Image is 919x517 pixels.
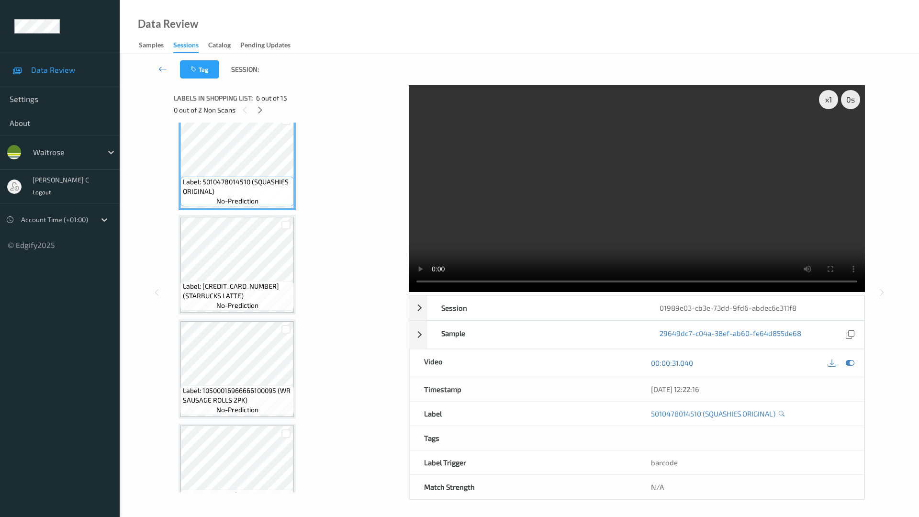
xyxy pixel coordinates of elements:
[651,384,850,394] div: [DATE] 12:22:16
[139,40,164,52] div: Samples
[208,39,240,52] a: Catalog
[231,65,259,74] span: Session:
[637,475,864,499] div: N/A
[173,40,199,53] div: Sessions
[427,296,646,320] div: Session
[183,490,291,509] span: Label: 50655861 (KINNERTON CHOC LOLLY)
[216,405,258,415] span: no-prediction
[841,90,860,109] div: 0 s
[410,402,637,426] div: Label
[645,296,864,320] div: 01989e03-cb3e-73dd-9fd6-abdec6e311f8
[208,40,231,52] div: Catalog
[174,104,402,116] div: 0 out of 2 Non Scans
[216,301,258,310] span: no-prediction
[651,409,775,418] a: 5010478014510 (SQUASHIES ORIGINAL)
[256,93,287,103] span: 6 out of 15
[240,40,291,52] div: Pending Updates
[180,60,219,79] button: Tag
[410,450,637,474] div: Label Trigger
[660,328,801,341] a: 29649dc7-c04a-38ef-ab60-fe64d855de68
[410,349,637,377] div: Video
[173,39,208,53] a: Sessions
[216,196,258,206] span: no-prediction
[240,39,300,52] a: Pending Updates
[427,321,646,348] div: Sample
[174,93,253,103] span: Labels in shopping list:
[410,377,637,401] div: Timestamp
[138,19,198,29] div: Data Review
[410,475,637,499] div: Match Strength
[410,426,637,450] div: Tags
[183,281,291,301] span: Label: [CREDIT_CARD_NUMBER] (STARBUCKS LATTE)
[183,386,291,405] span: Label: 10500016966666100095 (WR SAUSAGE ROLLS 2PK)
[651,358,693,368] a: 00:00:31.040
[819,90,838,109] div: x 1
[409,295,864,320] div: Session01989e03-cb3e-73dd-9fd6-abdec6e311f8
[409,321,864,349] div: Sample29649dc7-c04a-38ef-ab60-fe64d855de68
[183,177,291,196] span: Label: 5010478014510 (SQUASHIES ORIGINAL)
[637,450,864,474] div: barcode
[139,39,173,52] a: Samples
